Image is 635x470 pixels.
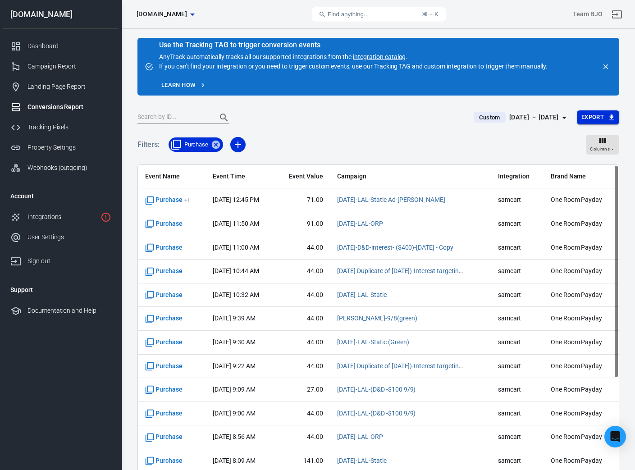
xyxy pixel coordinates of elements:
span: 44.00 [282,338,323,347]
div: Property Settings [27,143,111,152]
time: 2025-09-13T08:09:41+08:00 [213,457,255,464]
span: Standard event name [145,385,183,394]
span: samcart [498,409,536,418]
a: [DATE]-LAL-ORP [337,220,383,227]
span: 44.00 [282,243,323,252]
a: [DATE]-LAL-(D&D -$100 9/9) [337,410,416,417]
span: 44.00 [282,291,323,300]
span: 44.00 [282,267,323,276]
a: Webhooks (outgoing) [3,158,119,178]
span: samcart [498,456,536,465]
div: Conversions Report [27,102,111,112]
span: samcart [498,314,536,323]
a: Conversions Report [3,97,119,117]
span: Sep 7-LAL-Static (Green) [337,338,409,347]
div: Tracking Pixels [27,123,111,132]
sup: + 1 [184,197,190,203]
button: Custom[DATE] － [DATE] [466,110,576,125]
span: samcart [498,385,536,394]
span: Purchase [145,196,190,205]
span: Brand Name [551,172,612,181]
span: Standard event name [145,362,183,371]
a: [DATE]-LAL-Static (Green) [337,338,409,346]
span: samcart [498,362,536,371]
a: [DATE]-LAL-ORP [337,433,383,440]
span: Standard event name [145,338,183,347]
span: One Room Payday [551,385,612,394]
span: Standard event name [145,409,183,418]
time: 2025-09-13T09:22:09+08:00 [213,362,255,370]
a: Learn how [159,78,208,92]
span: One Room Payday [551,196,612,205]
span: samcart [498,338,536,347]
span: Standard event name [145,433,183,442]
time: 2025-09-13T11:50:30+08:00 [213,220,259,227]
div: Use the Tracking TAG to trigger conversion events [159,41,548,50]
span: One Room Payday [551,314,612,323]
div: User Settings [27,233,111,242]
span: brandijonesofficial.com [137,9,187,20]
div: [DATE] － [DATE] [509,112,559,123]
a: Sign out [606,4,628,25]
span: One Room Payday [551,243,612,252]
span: One Room Payday [551,456,612,465]
span: Event Value [282,172,323,181]
span: One Room Payday [551,267,612,276]
span: samcart [498,219,536,228]
time: 2025-09-13T10:32:13+08:00 [213,291,259,298]
a: Landing Page Report [3,77,119,97]
span: Aug 16-D&D-interest- ($400)-Sept 9 - Copy [337,243,453,252]
a: [DATE]-LAL-(D&D -$100 9/9) [337,386,416,393]
span: Aug 30-LAL-(D&D -$100 9/9) [337,409,416,418]
time: 2025-09-13T08:56:49+08:00 [213,433,255,440]
span: July 29-LAL-ORP [337,219,383,228]
div: [DOMAIN_NAME] [3,10,119,18]
a: User Settings [3,227,119,247]
time: 2025-09-13T09:30:13+08:00 [213,338,255,346]
div: Sign out [27,256,111,266]
span: Purchase [179,140,214,149]
div: Campaign Report [27,62,111,71]
a: Tracking Pixels [3,117,119,137]
span: 44.00 [282,314,323,323]
a: [DATE] Duplicate of [DATE])-Interest targeting-ORP - Copy 2 [337,267,500,274]
div: Dashboard [27,41,111,51]
span: Event Time [213,172,267,181]
time: 2025-09-13T09:39:52+08:00 [213,315,255,322]
input: Search by ID... [137,112,210,123]
button: Columns [586,135,619,155]
span: 27.00 [282,385,323,394]
span: Aug 26 Duplicate of Aug 16th)-Interest targeting-(24-35 age range test) [337,362,463,371]
div: Account id: prrV3eoo [573,9,603,19]
div: Purchase [169,137,224,152]
a: [PERSON_NAME]-9/8(green) [337,315,417,322]
svg: 1 networks not verified yet [101,212,111,223]
span: samcart [498,433,536,442]
span: Standard event name [145,219,183,228]
span: Sep 7-LAL-Static [337,456,386,465]
a: [DATE]-LAL-Static [337,291,386,298]
button: Export [577,110,619,124]
span: Standard event name [145,267,183,276]
h5: Filters: [137,130,160,159]
span: Aug 26 Duplicate of Aug 16th)-Interest targeting-ORP - Copy 2 [337,267,463,276]
span: Custom [475,113,503,122]
a: Integrations [3,207,119,227]
a: [DATE]-LAL-Static Ad-[PERSON_NAME] [337,196,445,203]
button: Find anything...⌘ + K [311,7,446,22]
span: Standard event name [145,243,183,252]
div: AnyTrack automatically tracks all our supported integrations from the . If you can't find your in... [159,41,548,71]
span: One Room Payday [551,409,612,418]
span: samcart [498,267,536,276]
div: ⌘ + K [422,11,439,18]
button: Search [213,107,235,128]
span: 91.00 [282,219,323,228]
span: One Room Payday [551,219,612,228]
a: Dashboard [3,36,119,56]
div: Landing Page Report [27,82,111,91]
button: [DOMAIN_NAME] [133,6,198,23]
span: One Room Payday [551,291,612,300]
time: 2025-09-13T10:44:37+08:00 [213,267,259,274]
a: Campaign Report [3,56,119,77]
span: 44.00 [282,362,323,371]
